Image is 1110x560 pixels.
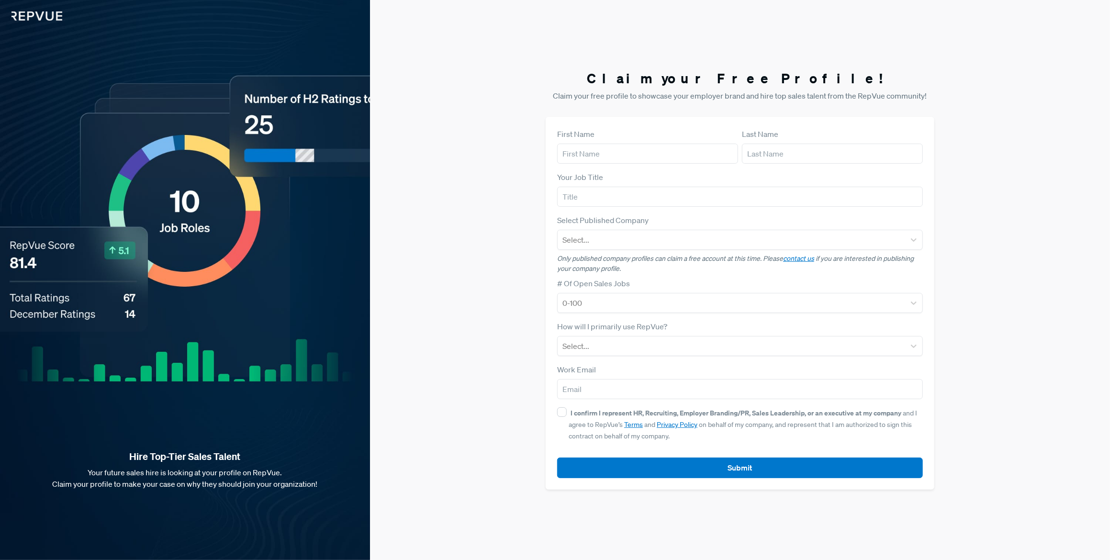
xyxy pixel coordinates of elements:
input: Last Name [742,144,923,164]
p: Your future sales hire is looking at your profile on RepVue. Claim your profile to make your case... [15,467,355,490]
p: Only published company profiles can claim a free account at this time. Please if you are interest... [557,254,923,274]
h3: Claim your Free Profile! [546,70,934,87]
span: and I agree to RepVue’s and on behalf of my company, and represent that I am authorized to sign t... [569,409,917,440]
strong: I confirm I represent HR, Recruiting, Employer Branding/PR, Sales Leadership, or an executive at ... [571,408,901,417]
label: # Of Open Sales Jobs [557,278,630,289]
input: Title [557,187,923,207]
input: Email [557,379,923,399]
label: Last Name [742,128,778,140]
label: Your Job Title [557,171,603,183]
label: First Name [557,128,594,140]
label: Work Email [557,364,596,375]
a: Privacy Policy [657,420,697,429]
p: Claim your free profile to showcase your employer brand and hire top sales talent from the RepVue... [546,90,934,101]
a: contact us [783,254,814,263]
label: Select Published Company [557,214,649,226]
a: Terms [624,420,643,429]
strong: Hire Top-Tier Sales Talent [15,450,355,463]
label: How will I primarily use RepVue? [557,321,667,332]
input: First Name [557,144,738,164]
button: Submit [557,458,923,478]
